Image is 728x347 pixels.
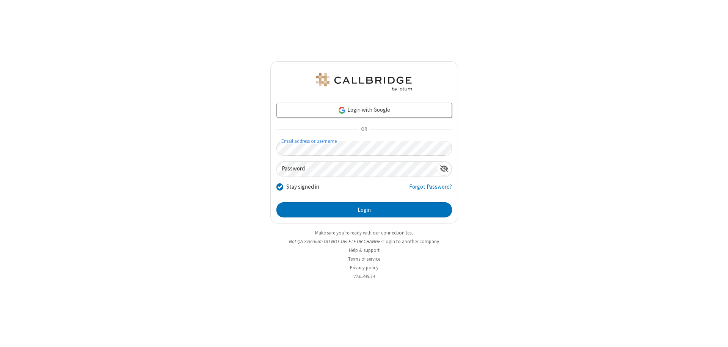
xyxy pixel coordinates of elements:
div: Show password [437,162,452,176]
a: Terms of service [348,256,380,262]
a: Forgot Password? [409,183,452,197]
input: Email address or username [276,141,452,156]
label: Stay signed in [286,183,319,191]
li: v2.6.349.14 [270,273,458,280]
img: QA Selenium DO NOT DELETE OR CHANGE [315,73,413,91]
button: Login [276,202,452,217]
li: Not QA Selenium DO NOT DELETE OR CHANGE? [270,238,458,245]
a: Privacy policy [350,264,378,271]
img: google-icon.png [338,106,346,114]
button: Login to another company [383,238,439,245]
input: Password [277,162,437,177]
a: Login with Google [276,103,452,118]
a: Help & support [349,247,380,253]
span: OR [358,124,370,135]
a: Make sure you're ready with our connection test [315,230,413,236]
